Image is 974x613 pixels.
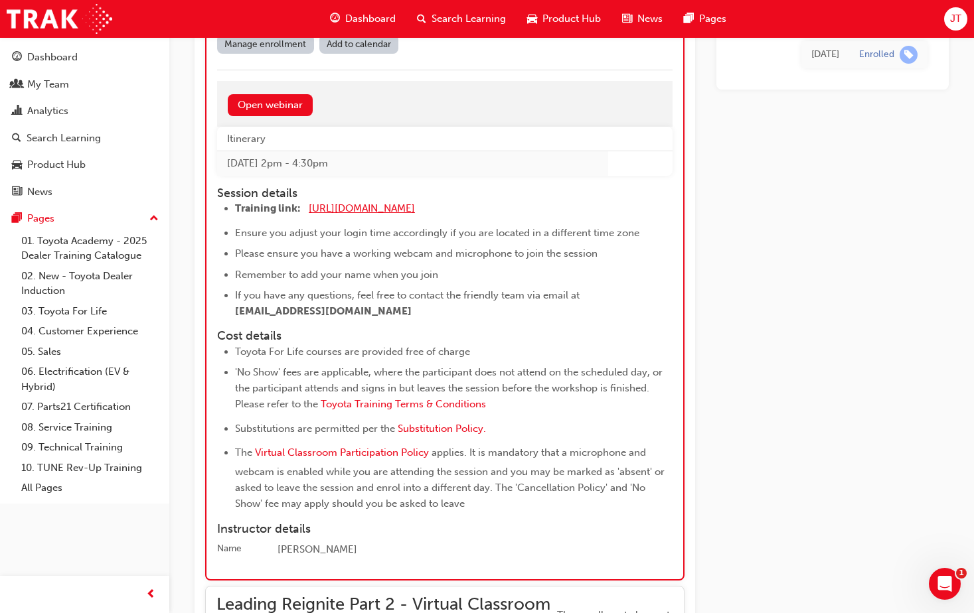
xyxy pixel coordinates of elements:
[235,446,667,510] span: applies. It is mandatory that a microphone and webcam is enabled while you are attending the sess...
[517,5,611,33] a: car-iconProduct Hub
[217,522,673,537] h4: Instructor details
[16,266,164,301] a: 02. New - Toyota Dealer Induction
[27,184,52,200] div: News
[12,52,22,64] span: guage-icon
[235,202,301,214] span: Training link:
[217,151,608,176] td: [DATE] 2pm - 4:30pm
[5,99,164,123] a: Analytics
[16,321,164,342] a: 04. Customer Experience
[235,227,639,239] span: Ensure you adjust your login time accordingly if you are located in a different time zone
[278,542,673,558] div: [PERSON_NAME]
[27,211,54,226] div: Pages
[228,94,313,116] a: Open webinar
[16,342,164,362] a: 05. Sales
[811,47,839,62] div: Fri Jul 04 2025 08:43:56 GMT+1000 (Australian Eastern Standard Time)
[527,11,537,27] span: car-icon
[345,11,396,27] span: Dashboard
[27,77,69,92] div: My Team
[12,186,22,198] span: news-icon
[319,34,399,54] a: Add to calendar
[217,34,314,54] a: Manage enrollment
[319,5,406,33] a: guage-iconDashboard
[235,366,665,410] span: 'No Show' fees are applicable, where the participant does not attend on the scheduled day, or the...
[235,305,412,317] span: [EMAIL_ADDRESS][DOMAIN_NAME]
[16,478,164,498] a: All Pages
[235,346,470,358] span: Toyota For Life courses are provided free of charge
[5,206,164,231] button: Pages
[611,5,673,33] a: news-iconNews
[27,103,68,119] div: Analytics
[673,5,737,33] a: pages-iconPages
[622,11,632,27] span: news-icon
[5,72,164,97] a: My Team
[950,11,961,27] span: JT
[5,42,164,206] button: DashboardMy TeamAnalyticsSearch LearningProduct HubNews
[12,133,21,145] span: search-icon
[217,186,649,201] h4: Session details
[406,5,517,33] a: search-iconSearch Learning
[235,446,252,458] span: The
[255,446,429,458] a: Virtual Classroom Participation Policy
[16,437,164,458] a: 09. Technical Training
[217,329,673,344] h4: Cost details
[12,213,22,225] span: pages-icon
[217,542,242,555] div: Name
[235,247,598,259] span: Please ensure you have a working webcam and microphone to join the session
[16,301,164,322] a: 03. Toyota For Life
[12,79,22,91] span: people-icon
[637,11,663,27] span: News
[12,159,22,171] span: car-icon
[149,210,159,228] span: up-icon
[16,458,164,478] a: 10. TUNE Rev-Up Training
[321,398,486,410] a: Toyota Training Terms & Conditions
[309,202,415,214] a: [URL][DOMAIN_NAME]
[398,423,486,435] a: Substitution Policy.
[235,269,438,281] span: Remember to add your name when you join
[5,180,164,204] a: News
[330,11,340,27] span: guage-icon
[944,7,967,31] button: JT
[16,417,164,438] a: 08. Service Training
[900,46,918,64] span: learningRecordVerb_ENROLL-icon
[235,423,395,435] span: Substitutions are permitted per the
[542,11,601,27] span: Product Hub
[684,11,694,27] span: pages-icon
[16,231,164,266] a: 01. Toyota Academy - 2025 Dealer Training Catalogue
[956,568,967,579] span: 1
[929,568,961,600] iframe: Intercom live chat
[12,105,22,117] span: chart-icon
[699,11,726,27] span: Pages
[16,397,164,417] a: 07. Parts21 Certification
[235,289,580,301] span: If you have any questions, feel free to contact the friendly team via email at
[27,157,86,172] div: Product Hub
[217,127,608,151] th: Itinerary
[16,362,164,397] a: 06. Electrification (EV & Hybrid)
[27,131,101,146] div: Search Learning
[5,45,164,70] a: Dashboard
[27,50,78,65] div: Dashboard
[417,11,426,27] span: search-icon
[7,4,112,34] img: Trak
[5,153,164,177] a: Product Hub
[146,586,156,603] span: prev-icon
[5,126,164,151] a: Search Learning
[859,48,894,61] div: Enrolled
[216,597,550,612] span: Leading Reignite Part 2 - Virtual Classroom
[432,11,506,27] span: Search Learning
